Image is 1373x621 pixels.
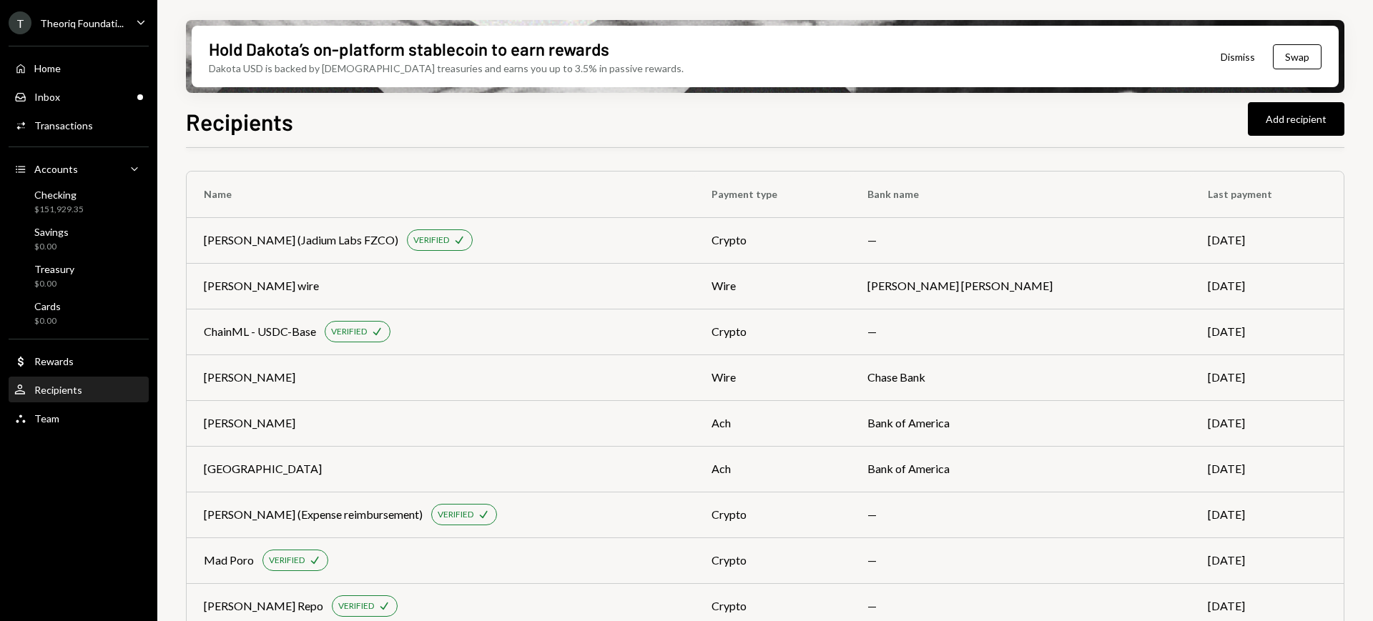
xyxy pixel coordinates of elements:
[34,300,61,312] div: Cards
[438,509,473,521] div: VERIFIED
[204,506,423,523] div: [PERSON_NAME] (Expense reimbursement)
[850,446,1191,492] td: Bank of America
[1191,537,1344,583] td: [DATE]
[9,377,149,402] a: Recipients
[9,296,149,330] a: Cards$0.00
[850,492,1191,537] td: —
[1191,263,1344,309] td: [DATE]
[850,217,1191,263] td: —
[186,107,293,136] h1: Recipients
[331,326,367,338] div: VERIFIED
[712,460,832,477] div: ach
[9,11,31,34] div: T
[34,278,74,290] div: $0.00
[209,37,609,61] div: Hold Dakota’s on-platform stablecoin to earn rewards
[34,119,93,131] div: Transactions
[9,156,149,182] a: Accounts
[34,163,78,175] div: Accounts
[34,263,74,275] div: Treasury
[712,552,832,569] div: crypto
[204,369,295,386] div: [PERSON_NAME]
[40,17,124,29] div: Theoriq Foundati...
[712,369,832,386] div: wire
[850,537,1191,583] td: —
[850,309,1191,354] td: —
[1203,40,1273,74] button: Dismiss
[204,414,295,432] div: [PERSON_NAME]
[1248,102,1344,136] button: Add recipient
[9,348,149,374] a: Rewards
[204,232,398,249] div: [PERSON_NAME] (Jadium Labs FZCO)
[1191,309,1344,354] td: [DATE]
[712,232,832,249] div: crypto
[1191,354,1344,400] td: [DATE]
[413,234,449,247] div: VERIFIED
[1191,492,1344,537] td: [DATE]
[1191,446,1344,492] td: [DATE]
[34,91,60,103] div: Inbox
[712,323,832,340] div: crypto
[9,55,149,81] a: Home
[204,277,319,294] div: [PERSON_NAME] wire
[187,172,694,217] th: Name
[34,189,84,201] div: Checking
[204,552,254,569] div: Mad Poro
[712,414,832,432] div: ach
[34,241,69,253] div: $0.00
[712,506,832,523] div: crypto
[1191,172,1344,217] th: Last payment
[850,172,1191,217] th: Bank name
[34,226,69,238] div: Savings
[850,400,1191,446] td: Bank of America
[209,61,684,76] div: Dakota USD is backed by [DEMOGRAPHIC_DATA] treasuries and earns you up to 3.5% in passive rewards.
[9,405,149,431] a: Team
[204,323,316,340] div: ChainML - USDC-Base
[338,600,374,612] div: VERIFIED
[9,112,149,138] a: Transactions
[850,263,1191,309] td: [PERSON_NAME] [PERSON_NAME]
[204,597,323,615] div: [PERSON_NAME] Repo
[34,204,84,216] div: $151,929.35
[9,84,149,109] a: Inbox
[9,222,149,256] a: Savings$0.00
[34,315,61,327] div: $0.00
[9,184,149,219] a: Checking$151,929.35
[34,412,59,424] div: Team
[9,259,149,293] a: Treasury$0.00
[34,62,61,74] div: Home
[712,597,832,615] div: crypto
[694,172,850,217] th: Payment type
[1191,400,1344,446] td: [DATE]
[269,555,305,567] div: VERIFIED
[850,354,1191,400] td: Chase Bank
[1273,44,1322,69] button: Swap
[204,460,322,477] div: [GEOGRAPHIC_DATA]
[712,277,832,294] div: wire
[34,355,74,367] div: Rewards
[1191,217,1344,263] td: [DATE]
[34,384,82,396] div: Recipients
